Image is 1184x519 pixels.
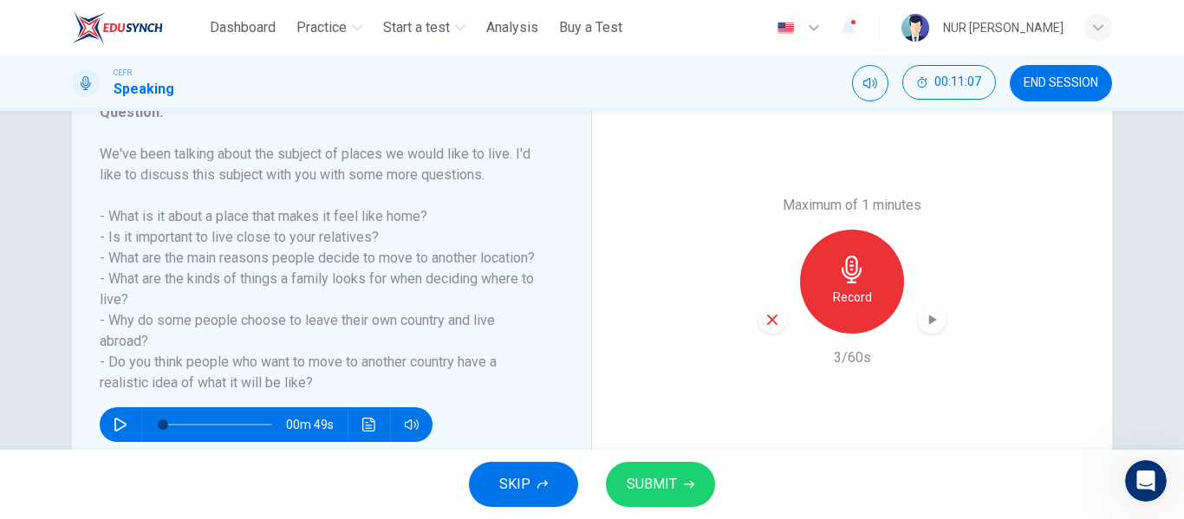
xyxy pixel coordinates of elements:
[62,312,333,367] div: Will the questions be in education context or vary?
[28,113,319,249] div: The format tests your fluency and coherence through prompts requiring you to express an opinion o...
[84,9,105,22] h1: Fin
[834,347,871,368] h6: 3/60s
[28,270,234,288] div: Is that what you were looking for?
[110,371,124,385] button: Start recording
[559,17,622,38] span: Buy a Test
[934,75,981,89] span: 00:11:07
[852,65,888,101] div: Mute
[469,462,578,507] button: SKIP
[902,65,996,100] button: 00:11:07
[203,12,283,43] button: Dashboard
[286,407,348,442] span: 00m 49s
[943,17,1064,38] div: NUR [PERSON_NAME]
[479,12,545,43] button: Analysis
[783,195,921,216] h6: Maximum of 1 minutes
[72,10,203,45] a: ELTC logo
[902,65,996,101] div: Hide
[552,12,629,43] button: Buy a Test
[100,102,543,123] h6: Question :
[269,89,283,103] a: Source reference 10432897:
[114,67,132,79] span: CEFR
[11,7,44,40] button: go back
[27,371,41,385] button: Upload attachment
[49,10,77,37] img: Profile image for Fin
[775,22,797,35] img: en
[14,312,333,380] div: NUR says…
[800,230,904,334] button: Record
[901,14,929,42] img: Profile picture
[210,17,276,38] span: Dashboard
[55,371,68,385] button: Emoji picker
[297,364,325,392] button: Send a message…
[1024,76,1098,90] span: END SESSION
[82,371,96,385] button: Gif picker
[271,7,304,40] button: Home
[486,17,538,38] span: Analysis
[289,12,369,43] button: Practice
[100,144,543,393] h6: We've been talking about the subject of places we would like to live. I'd like to discuss this su...
[627,472,677,496] span: SUBMIT
[383,17,450,38] span: Start a test
[833,287,872,308] h6: Record
[606,462,715,507] button: SUBMIT
[499,472,530,496] span: SKIP
[15,334,332,364] textarea: Message…
[14,260,248,298] div: Is that what you were looking for?
[355,407,383,442] button: Click to see the audio transcription
[304,7,335,38] div: Close
[76,322,319,356] div: Will the questions be in education context or vary?
[1010,65,1112,101] button: END SESSION
[14,260,333,312] div: Fin says…
[296,17,347,38] span: Practice
[1125,460,1167,502] iframe: Intercom live chat
[72,10,163,45] img: ELTC logo
[376,12,472,43] button: Start a test
[28,2,319,104] div: You will be answering the speaking questions yourself - there's no human interaction during the s...
[114,79,174,100] h1: Speaking
[84,22,216,39] p: The team can also help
